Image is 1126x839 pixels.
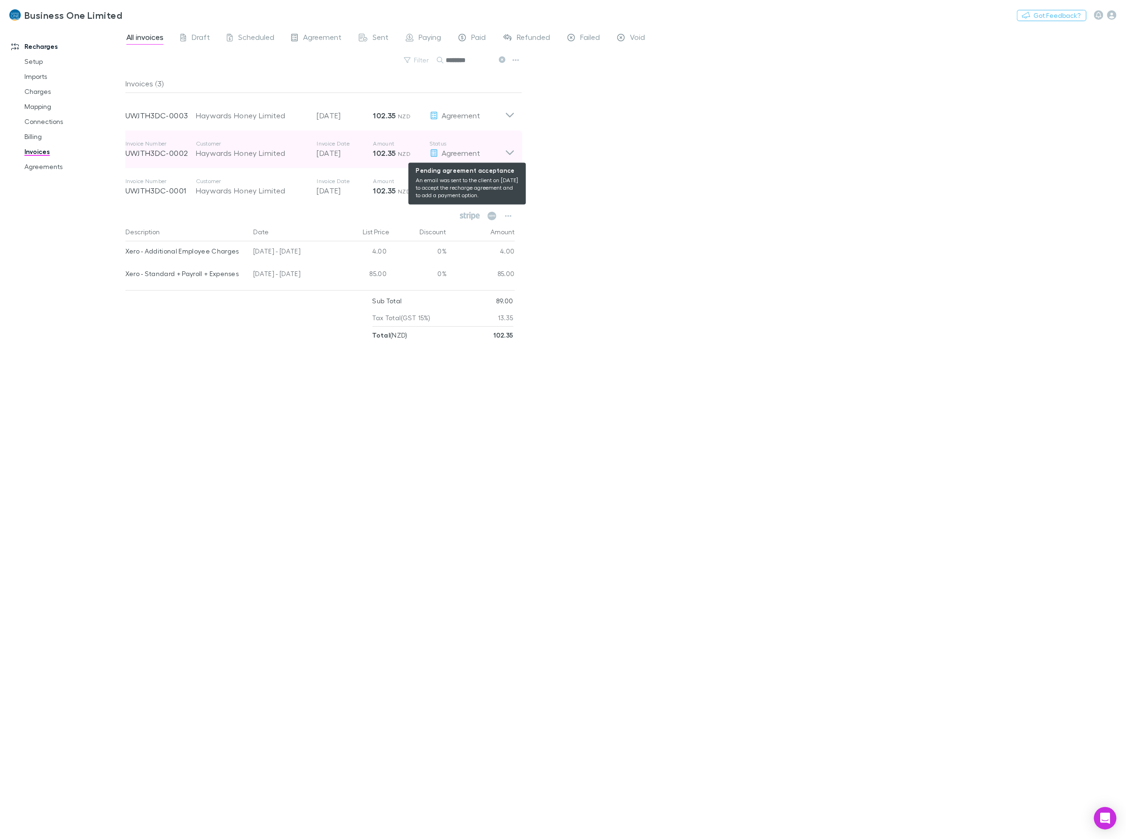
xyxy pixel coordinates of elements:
div: [DATE] - [DATE] [249,264,334,286]
p: 13.35 [498,309,513,326]
span: NZD [398,113,411,120]
div: Invoice NumberUWJTH3DC-0002CustomerHaywards Honey LimitedInvoice Date[DATE]Amount102.35 NZDStatus [118,131,522,168]
p: Sub Total [373,292,402,309]
p: Invoice Date [317,177,373,185]
span: Void [630,32,645,45]
span: Agreement [442,111,481,120]
p: ( NZD ) [373,327,408,344]
div: 0% [390,264,447,286]
strong: 102.35 [373,148,396,158]
div: Haywards Honey Limited [196,110,308,121]
p: Invoice Number [125,140,196,147]
span: Paid off-platform [442,186,503,195]
p: Amount [373,177,430,185]
strong: 102.35 [373,186,396,195]
p: Invoice Date [317,140,373,147]
span: Refunded [517,32,551,45]
span: Paid [472,32,486,45]
a: Billing [15,129,132,144]
div: [DATE] - [DATE] [249,241,334,264]
p: UWJTH3DC-0003 [125,110,196,121]
p: Invoice Number [125,177,196,185]
span: Agreement [303,32,342,45]
span: Agreement [442,148,481,157]
div: 4.00 [334,241,390,264]
p: [DATE] [317,147,373,159]
div: 85.00 [447,264,515,286]
span: Sent [373,32,389,45]
div: 0% [390,241,447,264]
div: Invoice NumberUWJTH3DC-0001CustomerHaywards Honey LimitedInvoice Date[DATE]Amount102.35 NZDStatus... [118,168,522,206]
p: UWJTH3DC-0001 [125,185,196,196]
a: Business One Limited [4,4,128,26]
p: Status [430,177,505,185]
a: Invoices [15,144,132,159]
div: 4.00 [447,241,515,264]
p: Customer [196,177,308,185]
p: Amount [373,140,430,147]
p: UWJTH3DC-0002 [125,147,196,159]
a: Setup [15,54,132,69]
div: Xero - Standard + Payroll + Expenses [125,264,246,284]
button: Filter [399,54,435,66]
span: NZD [398,188,411,195]
a: Recharges [2,39,132,54]
a: Agreements [15,159,132,174]
span: NZD [398,150,411,157]
h3: Business One Limited [24,9,122,21]
a: Charges [15,84,132,99]
strong: Total [373,331,390,339]
div: Open Intercom Messenger [1094,807,1117,830]
strong: 102.35 [494,331,513,339]
span: All invoices [126,32,163,45]
div: Haywards Honey Limited [196,147,308,159]
a: Imports [15,69,132,84]
a: Mapping [15,99,132,114]
a: Connections [15,114,132,129]
span: Draft [192,32,210,45]
p: Customer [196,140,308,147]
div: 85.00 [334,264,390,286]
div: Xero - Additional Employee Charges [125,241,246,261]
p: Status [430,140,505,147]
img: Business One Limited's Logo [9,9,21,21]
strong: 102.35 [373,111,396,120]
p: [DATE] [317,110,373,121]
span: Paying [419,32,442,45]
span: Scheduled [238,32,274,45]
div: Haywards Honey Limited [196,185,308,196]
p: 89.00 [496,292,513,309]
div: UWJTH3DC-0003Haywards Honey Limited[DATE]102.35 NZDAgreement [118,93,522,131]
p: [DATE] [317,185,373,196]
span: Failed [581,32,600,45]
p: Tax Total (GST 15%) [373,309,431,326]
button: Got Feedback? [1017,10,1087,21]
